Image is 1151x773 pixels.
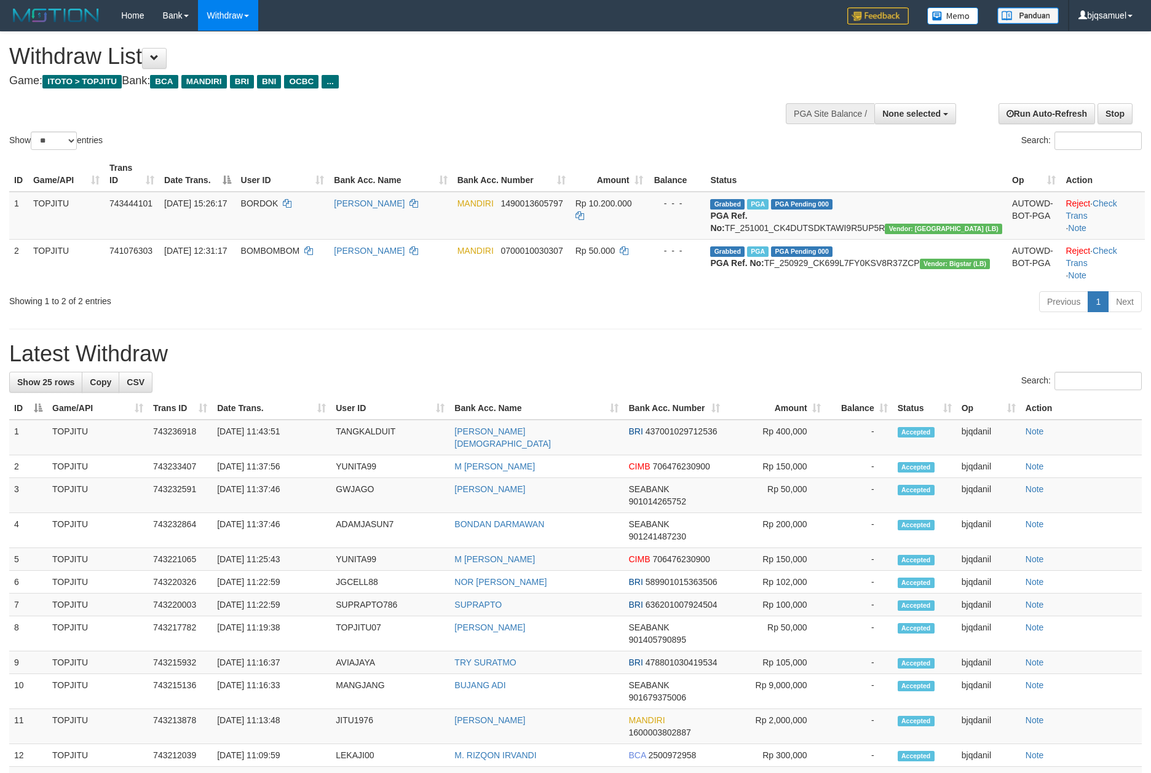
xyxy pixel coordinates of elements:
td: MANGJANG [331,674,449,709]
td: JGCELL88 [331,571,449,594]
td: [DATE] 11:43:51 [212,420,331,455]
a: Note [1026,657,1044,667]
span: BNI [257,75,281,88]
span: SEABANK [628,484,669,494]
th: Status [705,157,1007,192]
td: [DATE] 11:19:38 [212,616,331,651]
span: OCBC [284,75,318,88]
td: TOPJITU [47,420,148,455]
span: Grabbed [710,199,745,210]
td: 743232591 [148,478,212,513]
td: JITU1976 [331,709,449,744]
a: Check Trans [1066,246,1117,268]
td: Rp 2,000,000 [725,709,826,744]
span: SEABANK [628,519,669,529]
td: YUNITA99 [331,548,449,571]
a: TRY SURATMO [454,657,516,667]
a: M [PERSON_NAME] [454,554,535,564]
a: Next [1108,291,1142,312]
select: Showentries [31,131,77,150]
span: PGA Pending [771,199,833,210]
span: Accepted [898,623,935,634]
td: 11 [9,709,47,744]
td: TOPJITU [47,651,148,674]
td: 7 [9,594,47,616]
td: · · [1061,239,1145,286]
td: · · [1061,192,1145,240]
span: Accepted [898,658,935,669]
td: bjqdanil [957,571,1021,594]
span: BRI [628,600,643,610]
div: - - - [653,245,701,257]
span: MANDIRI [457,198,494,208]
td: bjqdanil [957,744,1021,767]
a: [PERSON_NAME][DEMOGRAPHIC_DATA] [454,426,551,449]
td: - [826,594,893,616]
span: Copy 2500972958 to clipboard [648,750,696,760]
td: bjqdanil [957,709,1021,744]
td: - [826,420,893,455]
span: Copy 901241487230 to clipboard [628,532,686,541]
a: CSV [119,372,152,393]
span: Vendor URL: https://dashboard.q2checkout.com/secure [885,224,1002,234]
td: 743213878 [148,709,212,744]
a: [PERSON_NAME] [454,622,525,632]
td: Rp 105,000 [725,651,826,674]
span: CIMB [628,461,650,471]
a: Note [1026,715,1044,725]
img: panduan.png [997,7,1059,24]
a: Stop [1098,103,1133,124]
td: 10 [9,674,47,709]
a: Check Trans [1066,198,1117,221]
th: User ID: activate to sort column ascending [236,157,330,192]
span: Copy 589901015363506 to clipboard [646,577,718,587]
td: 743232864 [148,513,212,548]
td: TF_250929_CK699L7FY0KSV8R37ZCP [705,239,1007,286]
td: 9 [9,651,47,674]
td: SUPRAPTO786 [331,594,449,616]
th: Bank Acc. Number: activate to sort column ascending [623,397,724,420]
td: AVIAJAYA [331,651,449,674]
td: 2 [9,239,28,286]
a: BONDAN DARMAWAN [454,519,544,529]
span: Grabbed [710,246,745,257]
td: GWJAGO [331,478,449,513]
span: Accepted [898,462,935,473]
td: [DATE] 11:22:59 [212,571,331,594]
td: TOPJITU [28,239,105,286]
span: Marked by bjqsamuel [747,199,769,210]
td: TOPJITU [47,513,148,548]
a: Run Auto-Refresh [999,103,1095,124]
th: Trans ID: activate to sort column ascending [105,157,159,192]
label: Show entries [9,131,103,150]
th: Action [1061,157,1145,192]
a: M. RIZQON IRVANDI [454,750,536,760]
td: TOPJITU [28,192,105,240]
td: - [826,455,893,478]
span: BRI [628,426,643,436]
span: Accepted [898,751,935,761]
span: BRI [230,75,254,88]
td: ADAMJASUN7 [331,513,449,548]
th: Balance [648,157,706,192]
a: [PERSON_NAME] [454,715,525,725]
span: MANDIRI [457,246,494,256]
td: - [826,744,893,767]
td: Rp 102,000 [725,571,826,594]
th: Balance: activate to sort column ascending [826,397,893,420]
td: bjqdanil [957,616,1021,651]
th: Bank Acc. Number: activate to sort column ascending [453,157,571,192]
td: 1 [9,192,28,240]
a: [PERSON_NAME] [454,484,525,494]
td: 2 [9,455,47,478]
td: 743221065 [148,548,212,571]
td: TOPJITU [47,709,148,744]
td: Rp 50,000 [725,478,826,513]
span: BCA [150,75,178,88]
span: Accepted [898,520,935,530]
span: Copy 706476230900 to clipboard [652,554,710,564]
td: 743217782 [148,616,212,651]
th: Date Trans.: activate to sort column ascending [212,397,331,420]
img: Button%20Memo.svg [927,7,979,25]
th: Amount: activate to sort column ascending [571,157,648,192]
